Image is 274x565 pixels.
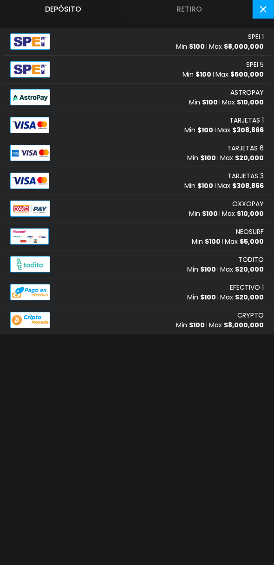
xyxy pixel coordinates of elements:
span: $ 20,000 [235,153,264,162]
p: Min [187,153,216,163]
span: OXXOPAY [232,199,264,209]
p: Max [220,153,264,163]
span: CRYPTO [237,311,264,320]
p: Min [176,320,205,330]
span: $ 100 [196,70,211,79]
p: Min [187,292,216,302]
p: Min [189,97,218,107]
span: $ 100 [189,42,205,51]
img: Alipay [10,145,50,161]
span: TODITO [238,255,264,265]
p: Max [209,42,264,52]
p: Max [225,237,264,247]
p: Min [176,42,205,52]
p: Max [215,70,264,79]
span: $ 20,000 [235,292,264,302]
p: Max [222,97,264,107]
p: Max [217,125,264,135]
img: Alipay [10,33,50,50]
img: Alipay [10,228,49,245]
span: $ 100 [202,97,218,107]
span: $ 10,000 [237,97,264,107]
p: Max [217,181,264,191]
span: $ 20,000 [235,265,264,274]
p: Min [189,209,218,219]
p: Max [220,292,264,302]
span: $ 500,000 [230,70,264,79]
img: Alipay [10,61,50,78]
span: $ 8,000,000 [224,42,264,51]
img: Alipay [10,256,50,273]
span: $ 100 [200,153,216,162]
span: $ 100 [205,237,221,246]
span: NEOSURF [236,227,264,237]
span: TARJETAS 3 [228,171,264,181]
span: $ 100 [189,320,205,330]
img: Alipay [10,201,50,217]
p: Min [184,125,213,135]
span: SPEI 1 [248,32,264,42]
span: $ 308,866 [232,125,264,135]
span: $ 8,000,000 [224,320,264,330]
p: Min [187,265,216,274]
p: Max [209,320,264,330]
p: Min [183,70,211,79]
span: $ 5,000 [240,237,264,246]
img: Alipay [10,89,50,105]
img: Alipay [10,173,49,189]
span: $ 308,866 [232,181,264,190]
span: $ 100 [200,265,216,274]
img: Alipay [10,284,50,300]
p: Min [184,181,213,191]
span: $ 100 [202,209,218,218]
p: Max [220,265,264,274]
span: TARJETAS 1 [229,116,264,125]
span: TARJETAS 6 [227,143,264,153]
span: $ 100 [197,125,213,135]
span: EFECTIVO 1 [230,283,264,292]
span: $ 100 [197,181,213,190]
p: Max [222,209,264,219]
p: Min [192,237,221,247]
span: $ 100 [200,292,216,302]
span: SPEI 5 [246,60,264,70]
span: $ 10,000 [237,209,264,218]
img: Alipay [10,312,50,328]
img: Alipay [10,117,49,133]
span: ASTROPAY [230,88,264,97]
